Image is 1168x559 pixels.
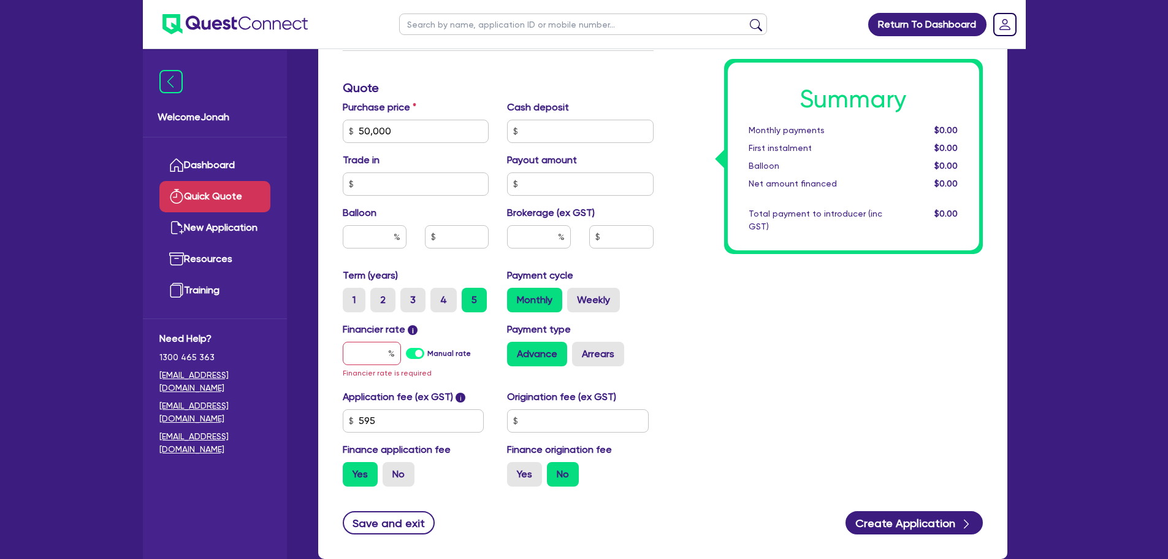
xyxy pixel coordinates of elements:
h1: Summary [749,85,958,114]
span: Welcome Jonah [158,110,272,125]
a: Resources [159,244,270,275]
label: Arrears [572,342,624,366]
label: Yes [507,462,542,487]
div: Total payment to introducer (inc GST) [739,207,891,233]
a: [EMAIL_ADDRESS][DOMAIN_NAME] [159,430,270,456]
span: 1300 465 363 [159,351,270,364]
a: [EMAIL_ADDRESS][DOMAIN_NAME] [159,369,270,395]
span: i [456,393,465,403]
label: 2 [370,288,395,312]
label: Payment type [507,322,571,337]
span: Financier rate is required [343,369,432,377]
img: icon-menu-close [159,70,183,93]
label: Financier rate [343,322,418,337]
img: quest-connect-logo-blue [162,14,308,34]
label: Manual rate [427,348,471,359]
span: i [408,325,418,335]
a: Dropdown toggle [989,9,1021,40]
span: $0.00 [934,143,958,153]
img: training [169,283,184,298]
img: resources [169,252,184,266]
div: First instalment [739,142,891,155]
label: Yes [343,462,378,487]
span: Need Help? [159,331,270,346]
h3: Quote [343,80,654,95]
label: No [547,462,579,487]
a: New Application [159,212,270,244]
label: Finance application fee [343,442,451,457]
label: Cash deposit [507,100,569,115]
label: 5 [462,288,487,312]
label: Payout amount [507,153,577,168]
button: Save and exit [343,511,435,534]
label: Weekly [567,288,620,312]
div: Balloon [739,160,891,172]
span: $0.00 [934,209,958,218]
label: 3 [400,288,426,312]
label: Trade in [343,153,380,168]
label: Term (years) [343,268,398,283]
a: [EMAIL_ADDRESS][DOMAIN_NAME] [159,399,270,425]
label: Finance origination fee [507,442,612,457]
div: Net amount financed [739,177,891,190]
a: Training [159,275,270,306]
label: Brokerage (ex GST) [507,206,595,220]
label: Advance [507,342,567,366]
label: 4 [430,288,457,312]
img: new-application [169,220,184,235]
label: Payment cycle [507,268,573,283]
label: Application fee (ex GST) [343,390,453,404]
label: Purchase price [343,100,416,115]
span: $0.00 [934,161,958,171]
label: Balloon [343,206,376,220]
label: No [383,462,414,487]
a: Return To Dashboard [868,13,987,36]
span: $0.00 [934,125,958,135]
label: 1 [343,288,365,312]
img: quick-quote [169,189,184,204]
input: Search by name, application ID or mobile number... [399,13,767,35]
div: Monthly payments [739,124,891,137]
button: Create Application [845,511,983,534]
a: Quick Quote [159,181,270,212]
label: Monthly [507,288,562,312]
a: Dashboard [159,150,270,181]
label: Origination fee (ex GST) [507,390,616,404]
span: $0.00 [934,179,958,188]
